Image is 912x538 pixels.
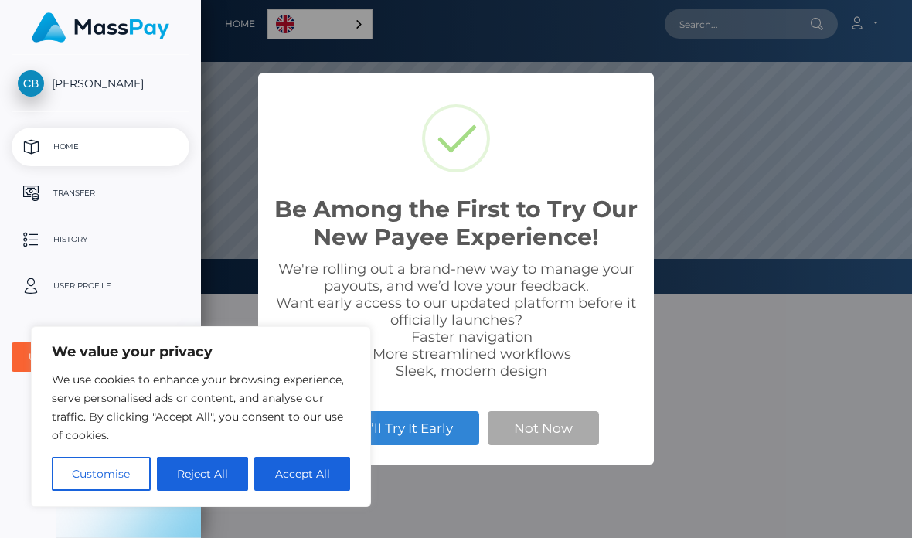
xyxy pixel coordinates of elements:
p: We value your privacy [52,342,350,361]
button: Accept All [254,457,350,491]
button: User Agreements [12,342,189,372]
li: Sleek, modern design [305,363,638,380]
button: Not Now [488,411,599,445]
li: Faster navigation [305,329,638,346]
button: Customise [52,457,151,491]
p: Transfer [18,182,183,205]
span: [PERSON_NAME] [12,77,189,90]
p: We use cookies to enhance your browsing experience, serve personalised ads or content, and analys... [52,370,350,444]
p: User Profile [18,274,183,298]
p: History [18,228,183,251]
h2: Be Among the First to Try Our New Payee Experience! [274,196,638,251]
p: Home [18,135,183,158]
button: Reject All [157,457,249,491]
div: User Agreements [29,351,155,363]
div: We're rolling out a brand-new way to manage your payouts, and we’d love your feedback. Want early... [274,260,638,380]
img: MassPay [32,12,169,43]
li: More streamlined workflows [305,346,638,363]
div: We value your privacy [31,326,371,507]
button: Yes, I’ll Try It Early [313,411,479,445]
